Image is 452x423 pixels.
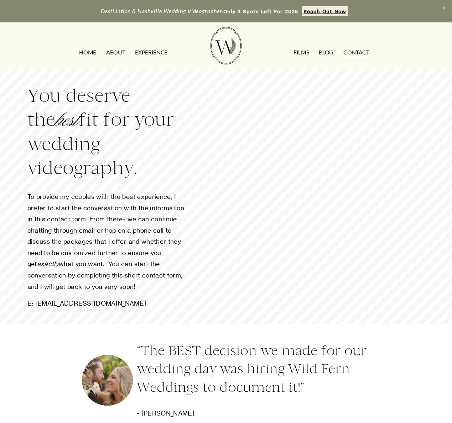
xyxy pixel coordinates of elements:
a: FILMS [293,47,309,58]
a: EXPERIENCE [135,47,167,58]
img: Wild Fern Weddings [211,27,241,64]
p: E: [EMAIL_ADDRESS][DOMAIN_NAME] [27,298,188,309]
a: HOME [79,47,96,58]
a: ABOUT [106,47,125,58]
a: Reach Out Now [302,6,348,16]
h3: “The BEST decision we made for our wedding day was hiring Wild Fern Weddings to document it!” [137,342,370,396]
strong: Reach Out Now [303,9,346,14]
em: best [55,109,78,132]
p: - [PERSON_NAME] [137,408,370,419]
p: To provide my couples with the best experience, I prefer to start the conversation with the infor... [27,191,188,292]
h2: You deserve the fit for your wedding videography. [27,84,188,180]
a: Blog [319,47,333,58]
em: exactly [37,260,59,268]
a: CONTACT [343,47,369,58]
